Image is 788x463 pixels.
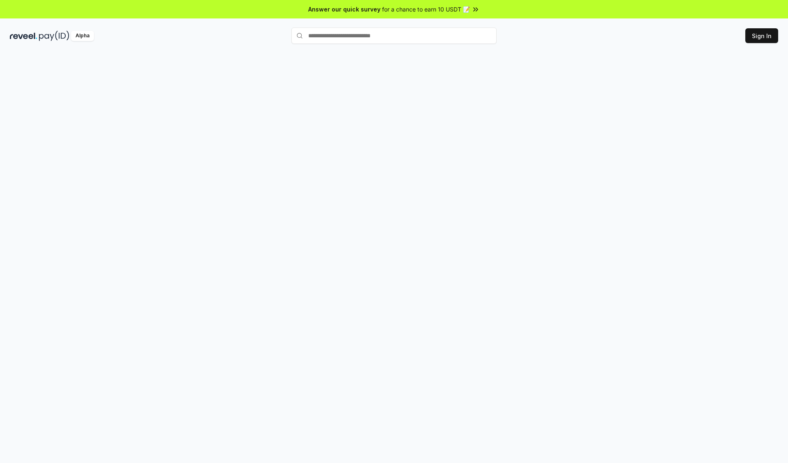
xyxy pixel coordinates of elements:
div: Alpha [71,31,94,41]
span: for a chance to earn 10 USDT 📝 [382,5,470,14]
span: Answer our quick survey [308,5,380,14]
img: reveel_dark [10,31,37,41]
button: Sign In [745,28,778,43]
img: pay_id [39,31,69,41]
